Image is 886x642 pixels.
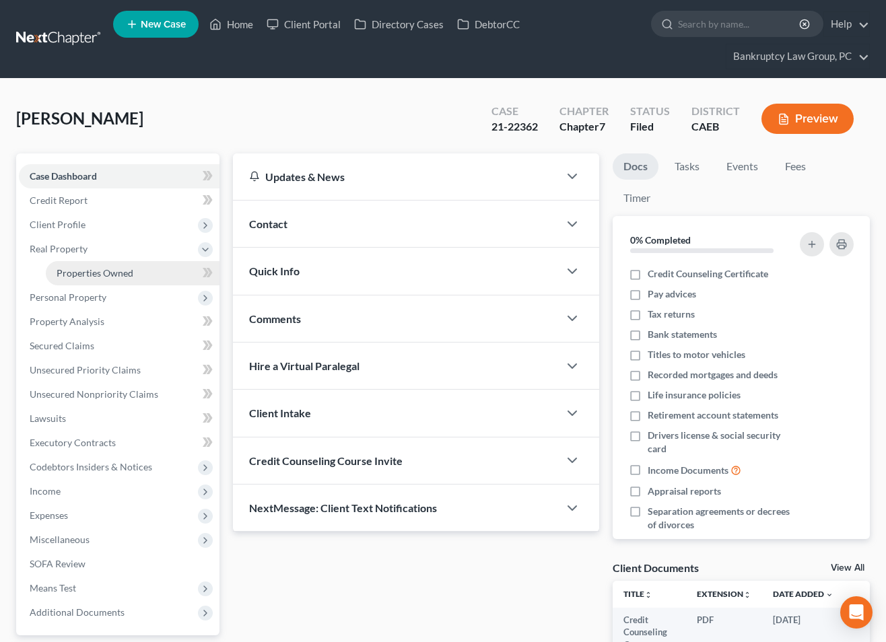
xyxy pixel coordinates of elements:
div: 21-22362 [491,119,538,135]
span: SOFA Review [30,558,86,569]
span: Property Analysis [30,316,104,327]
a: Case Dashboard [19,164,219,188]
div: Client Documents [613,561,699,575]
span: Client Profile [30,219,86,230]
i: unfold_more [743,591,751,599]
span: Lawsuits [30,413,66,424]
input: Search by name... [678,11,801,36]
span: Case Dashboard [30,170,97,182]
span: Credit Counseling Certificate [648,267,768,281]
a: Unsecured Priority Claims [19,358,219,382]
a: SOFA Review [19,552,219,576]
span: Tax returns [648,308,695,321]
div: Open Intercom Messenger [840,596,873,629]
span: Titles to motor vehicles [648,348,745,361]
a: Timer [613,185,661,211]
span: Income [30,485,61,497]
span: Codebtors Insiders & Notices [30,461,152,472]
a: DebtorCC [450,12,526,36]
a: Lawsuits [19,406,219,431]
span: Bank statements [648,328,717,341]
i: unfold_more [644,591,652,599]
i: expand_more [825,591,833,599]
span: Properties Owned [57,267,133,279]
div: CAEB [691,119,740,135]
a: Credit Report [19,188,219,213]
a: Home [203,12,260,36]
a: Executory Contracts [19,431,219,455]
span: Pay advices [648,287,696,301]
span: Secured Claims [30,340,94,351]
span: New Case [141,20,186,30]
div: Status [630,104,670,119]
span: Hire a Virtual Paralegal [249,359,360,372]
a: Secured Claims [19,334,219,358]
a: Help [824,12,869,36]
a: Properties Owned [46,261,219,285]
span: Recorded mortgages and deeds [648,368,778,382]
a: Bankruptcy Law Group, PC [726,44,869,69]
span: Contact [249,217,287,230]
a: Property Analysis [19,310,219,334]
a: View All [831,563,864,573]
span: Unsecured Priority Claims [30,364,141,376]
span: Quick Info [249,264,300,277]
a: Date Added expand_more [773,589,833,599]
span: Executory Contracts [30,437,116,448]
span: Retirement account statements [648,408,778,422]
span: Appraisal reports [648,485,721,498]
span: Separation agreements or decrees of divorces [648,505,794,532]
span: Expenses [30,509,68,521]
div: Filed [630,119,670,135]
a: Unsecured Nonpriority Claims [19,382,219,406]
span: Credit Counseling Course Invite [249,454,403,467]
a: Fees [774,153,817,180]
span: Miscellaneous [30,534,90,545]
a: Titleunfold_more [623,589,652,599]
div: Updates & News [249,170,543,184]
span: NextMessage: Client Text Notifications [249,501,437,514]
a: Extensionunfold_more [697,589,751,599]
span: Personal Property [30,291,106,303]
a: Tasks [664,153,710,180]
strong: 0% Completed [630,234,691,246]
a: Directory Cases [347,12,450,36]
span: Credit Report [30,194,88,206]
a: Client Portal [260,12,347,36]
button: Preview [761,104,854,134]
span: Income Documents [648,464,728,477]
span: Client Intake [249,406,311,419]
span: Comments [249,312,301,325]
span: Means Test [30,582,76,594]
span: Additional Documents [30,606,125,618]
div: Chapter [559,119,609,135]
a: Events [716,153,769,180]
span: Drivers license & social security card [648,429,794,456]
span: Unsecured Nonpriority Claims [30,388,158,400]
div: District [691,104,740,119]
span: 7 [599,120,605,133]
span: Real Property [30,243,88,254]
span: [PERSON_NAME] [16,108,143,128]
a: Docs [613,153,658,180]
span: Life insurance policies [648,388,741,402]
div: Chapter [559,104,609,119]
div: Case [491,104,538,119]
